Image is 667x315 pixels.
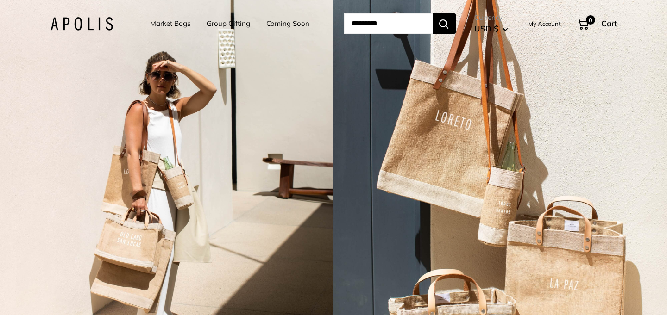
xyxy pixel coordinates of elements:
span: USD $ [474,24,498,33]
a: 0 Cart [577,16,617,31]
a: Market Bags [150,17,190,30]
a: My Account [528,18,561,29]
a: Coming Soon [266,17,309,30]
span: Currency [474,11,508,24]
img: Apolis [50,17,113,31]
span: 0 [585,15,595,25]
button: USD $ [474,21,508,36]
input: Search... [344,13,433,34]
a: Group Gifting [207,17,250,30]
span: Cart [601,19,617,28]
button: Search [433,13,456,34]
